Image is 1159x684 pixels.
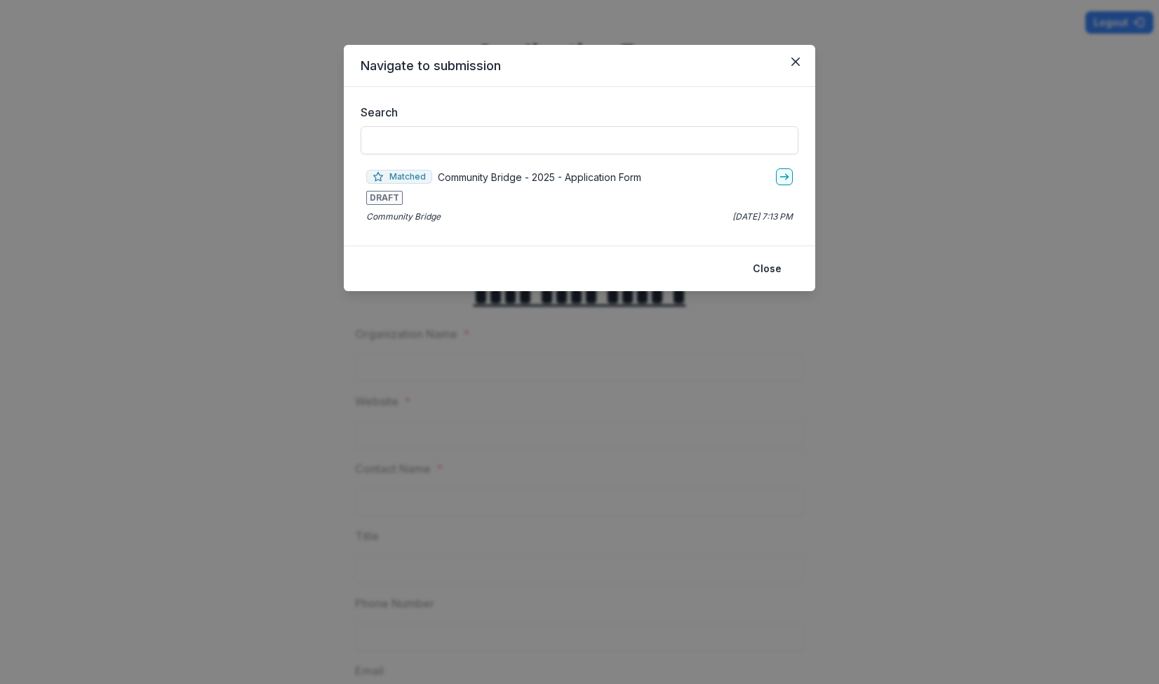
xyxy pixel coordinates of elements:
[366,191,403,205] span: DRAFT
[784,51,807,73] button: Close
[438,170,641,185] p: Community Bridge - 2025 - Application Form
[366,170,432,184] span: Matched
[732,210,793,223] p: [DATE] 7:13 PM
[776,168,793,185] a: go-to
[366,210,441,223] p: Community Bridge
[361,104,790,121] label: Search
[344,45,815,87] header: Navigate to submission
[744,257,790,280] button: Close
